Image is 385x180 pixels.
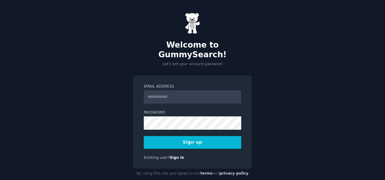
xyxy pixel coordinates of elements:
[144,110,241,115] label: Password
[144,155,170,160] span: Existing user?
[144,84,241,89] label: Email Address
[185,13,200,34] img: Gummy Bear
[133,169,252,178] div: By using this site you agree to our and
[170,155,184,160] a: Sign in
[200,171,212,175] a: terms
[133,40,252,59] h2: Welcome to GummySearch!
[219,171,248,175] a: privacy policy
[144,136,241,149] button: Sign up
[133,62,252,67] p: Let's set your account password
